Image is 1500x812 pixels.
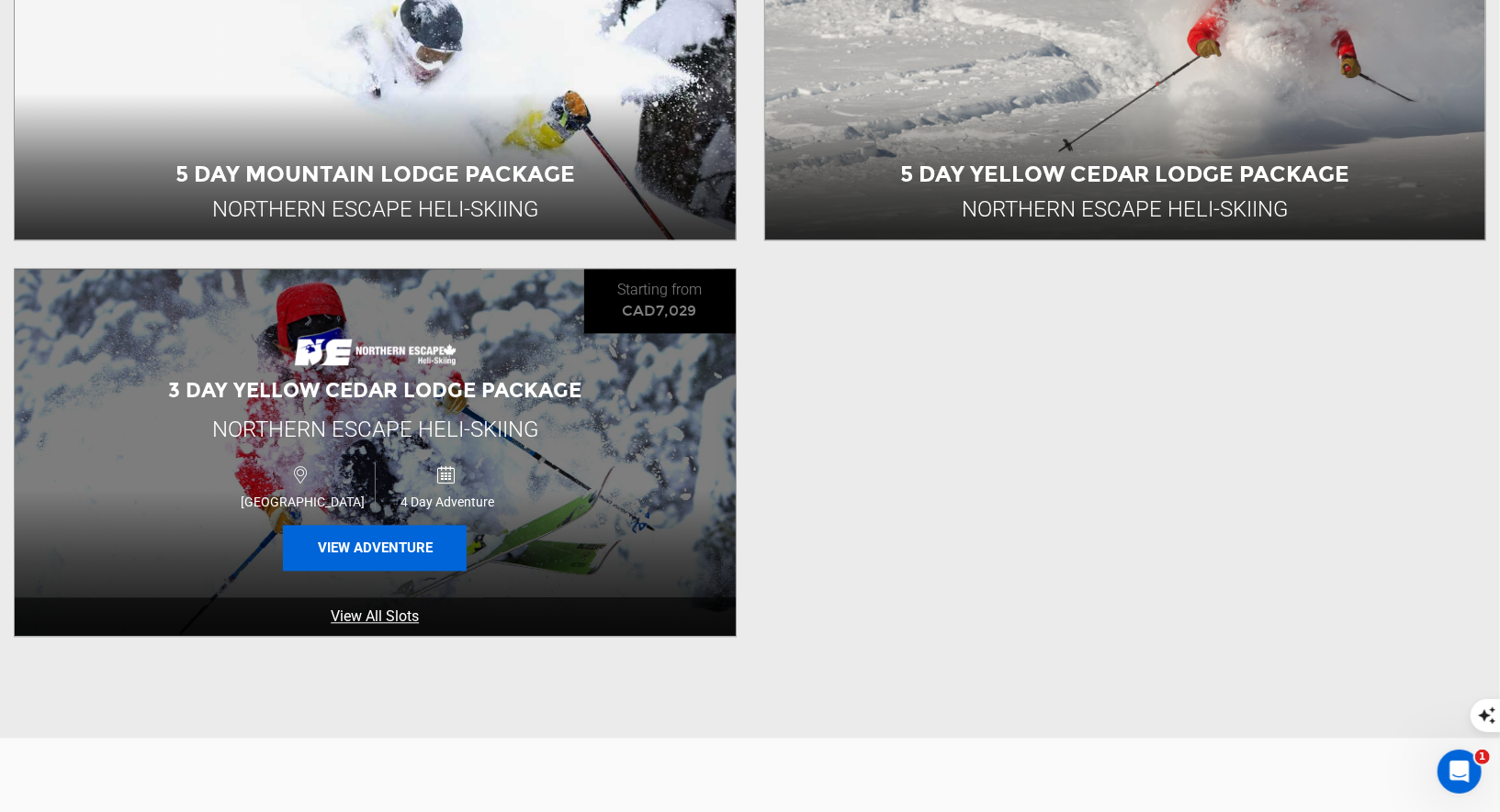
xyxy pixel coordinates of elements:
[212,417,538,442] span: Northern Escape Heli-Skiing
[15,597,736,637] a: View All Slots
[376,495,519,509] span: 4 Day Adventure
[292,321,457,367] img: images
[1438,750,1482,794] iframe: Intercom live chat
[168,378,581,403] span: 3 Day Yellow Cedar Lodge Package
[283,525,467,571] button: View Adventure
[231,495,375,509] span: [GEOGRAPHIC_DATA]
